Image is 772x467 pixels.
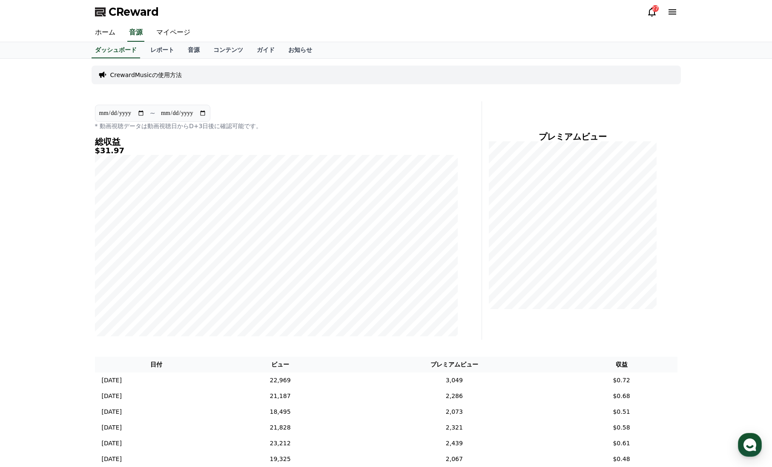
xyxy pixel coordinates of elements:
td: $0.68 [566,388,677,404]
h5: $31.97 [95,146,458,155]
td: $0.72 [566,372,677,388]
a: ダッシュボード [92,42,140,58]
a: お知らせ [281,42,319,58]
p: [DATE] [102,439,122,448]
td: 2,439 [343,435,565,451]
td: $0.58 [566,420,677,435]
td: 21,828 [218,420,343,435]
span: CReward [109,5,159,19]
a: レポート [143,42,181,58]
a: ガイド [250,42,281,58]
a: コンテンツ [207,42,250,58]
td: 23,212 [218,435,343,451]
p: * 動画視聴データは動画視聴日からD+3日後に確認可能です。 [95,122,458,130]
th: 日付 [95,357,218,372]
td: 2,067 [343,451,565,467]
td: 18,495 [218,404,343,420]
th: プレミアムビュー [343,357,565,372]
p: [DATE] [102,423,122,432]
th: ビュー [218,357,343,372]
td: 3,049 [343,372,565,388]
td: $0.61 [566,435,677,451]
p: ~ [150,108,155,118]
a: 音源 [181,42,207,58]
a: CReward [95,5,159,19]
td: 19,325 [218,451,343,467]
td: 2,073 [343,404,565,420]
td: 2,321 [343,420,565,435]
p: [DATE] [102,407,122,416]
td: $0.51 [566,404,677,420]
a: 27 [647,7,657,17]
td: 22,969 [218,372,343,388]
p: [DATE] [102,376,122,385]
th: 収益 [566,357,677,372]
div: 27 [652,5,659,12]
a: CrewardMusicの使用方法 [110,71,182,79]
a: ホーム [88,24,122,42]
h4: プレミアムビュー [489,132,657,141]
td: 2,286 [343,388,565,404]
h4: 総収益 [95,137,458,146]
p: [DATE] [102,392,122,401]
a: マイページ [149,24,197,42]
td: 21,187 [218,388,343,404]
p: [DATE] [102,455,122,464]
a: 音源 [127,24,144,42]
td: $0.48 [566,451,677,467]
